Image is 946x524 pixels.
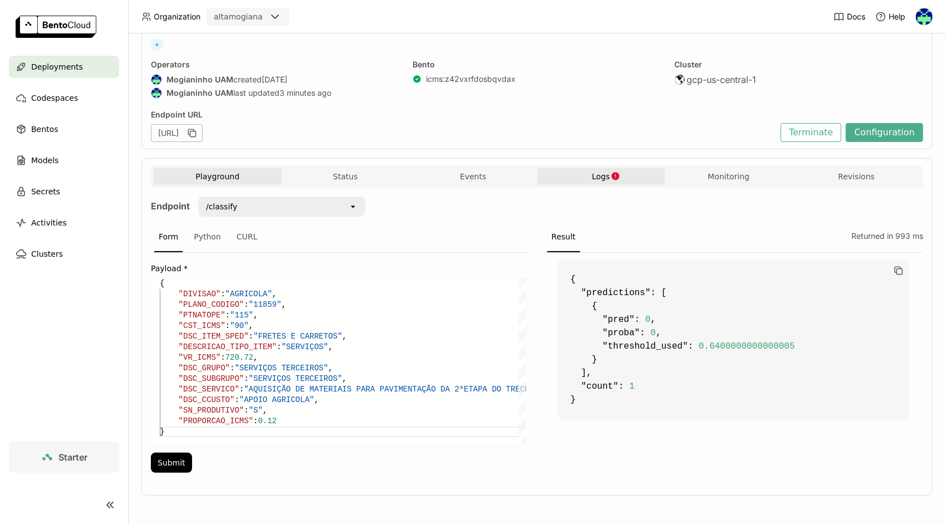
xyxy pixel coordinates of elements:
span: "predictions" [581,288,651,298]
button: Playground [154,168,282,185]
span: , [272,290,277,298]
input: Selected altamogiana. [264,12,265,23]
span: Help [889,12,905,22]
span: Codespaces [31,91,78,105]
span: "115" [230,311,253,320]
span: 0 [645,315,651,325]
img: Mogianinho UAM [151,88,161,98]
span: 720.72 [226,353,253,362]
span: "DSC_SUBGRUPO" [179,374,244,383]
button: Monitoring [665,168,793,185]
span: { [571,275,576,285]
div: Help [875,11,905,22]
span: Activities [31,216,67,229]
div: Operators [151,60,399,70]
span: 1 [629,381,635,391]
div: created [151,74,399,85]
span: ETAPA DO TRECHO DE IPUÃ" [464,385,576,394]
span: "SERVIÇOS" [281,342,328,351]
span: Starter [58,452,87,463]
a: Starter [9,442,119,473]
img: Mogianinho UAM [916,8,933,25]
span: ] [581,368,587,378]
strong: Endpoint [151,200,190,212]
span: Logs [592,172,610,182]
span: : [234,395,239,404]
span: , [253,311,258,320]
div: Cluster [675,60,923,70]
span: Bentos [31,123,58,136]
span: : [239,385,244,394]
span: : [253,417,258,425]
span: "SERVIÇOS TERCEIROS" [234,364,328,373]
span: Docs [847,12,865,22]
span: : [226,321,230,330]
span: : [244,406,248,415]
span: Deployments [31,60,83,74]
span: : [244,374,248,383]
span: , [281,300,286,309]
span: 0 [651,328,656,338]
span: } [571,395,576,405]
span: : [220,290,225,298]
span: "DSC_CCUSTO" [179,395,235,404]
span: "DESCRICAO_TIPO_ITEM" [179,342,277,351]
span: Secrets [31,185,60,198]
div: altamogiana [214,11,263,22]
span: : [226,311,230,320]
span: : [688,341,694,351]
span: , [342,332,347,341]
div: /classify [206,201,237,212]
button: Submit [151,453,192,473]
img: logo [16,16,96,38]
div: Returned in 993 ms [847,222,923,252]
span: : [277,342,281,351]
strong: Mogianinho UAM [166,88,233,98]
span: , [253,353,258,362]
div: Form [154,222,183,252]
span: + [151,38,163,51]
div: Endpoint URL [151,110,775,120]
div: Result [547,222,580,252]
span: "proba" [602,328,640,338]
span: "11859" [249,300,282,309]
span: { [592,301,597,311]
a: Bentos [9,118,119,140]
span: 0.12 [258,417,277,425]
span: : [635,315,640,325]
span: [ [661,288,667,298]
span: , [651,315,656,325]
span: } [160,427,164,436]
a: Clusters [9,243,119,265]
span: : [244,300,248,309]
span: "S" [249,406,263,415]
span: { [160,279,164,288]
span: Organization [154,12,200,22]
span: , [314,395,318,404]
span: : [640,328,645,338]
span: "SERVIÇOS TERCEIROS" [249,374,342,383]
span: "threshold_used" [602,341,688,351]
span: "pred" [602,315,635,325]
span: 0.6400000000000005 [699,341,795,351]
span: "DSC_GRUPO" [179,364,230,373]
span: "PROPORCAO_ICMS" [179,417,253,425]
strong: Mogianinho UAM [166,75,233,85]
span: : [220,353,225,362]
button: Revisions [793,168,921,185]
span: "PLANO_CODIGO" [179,300,244,309]
span: [DATE] [262,75,287,85]
a: Codespaces [9,87,119,109]
span: "DSC_ITEM_SPED" [179,332,249,341]
span: : [249,332,253,341]
span: , [328,364,332,373]
div: Python [189,222,226,252]
span: } [592,355,597,365]
span: : [230,364,234,373]
span: , [586,368,592,378]
button: Terminate [781,123,841,142]
span: gcp-us-central-1 [687,74,757,85]
span: "count" [581,381,619,391]
span: , [328,342,332,351]
div: Bento [413,60,661,70]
